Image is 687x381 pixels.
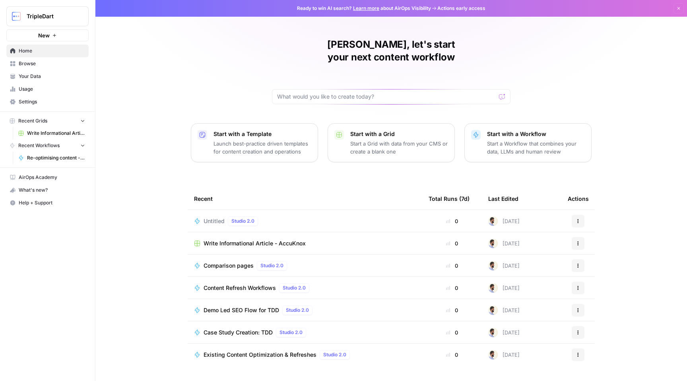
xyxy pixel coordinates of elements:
[429,351,475,359] div: 0
[194,239,416,247] a: Write Informational Article - AccuKnox
[6,6,89,26] button: Workspace: TripleDart
[279,329,303,336] span: Studio 2.0
[488,216,520,226] div: [DATE]
[488,261,520,270] div: [DATE]
[6,171,89,184] a: AirOps Academy
[429,188,470,210] div: Total Runs (7d)
[6,196,89,209] button: Help + Support
[9,9,23,23] img: TripleDart Logo
[19,98,85,105] span: Settings
[194,188,416,210] div: Recent
[6,115,89,127] button: Recent Grids
[488,216,498,226] img: ykaosv8814szsqn64d2bp9dhkmx9
[6,45,89,57] a: Home
[27,154,85,161] span: Re-optimising content - revenuegrid
[7,184,88,196] div: What's new?
[194,216,416,226] a: UntitledStudio 2.0
[6,184,89,196] button: What's new?
[429,306,475,314] div: 0
[464,123,592,162] button: Start with a WorkflowStart a Workflow that combines your data, LLMs and human review
[213,130,311,138] p: Start with a Template
[6,83,89,95] a: Usage
[18,117,47,124] span: Recent Grids
[283,284,306,292] span: Studio 2.0
[18,142,60,149] span: Recent Workflows
[194,328,416,337] a: Case Study Creation: TDDStudio 2.0
[488,328,520,337] div: [DATE]
[429,284,475,292] div: 0
[191,123,318,162] button: Start with a TemplateLaunch best-practice driven templates for content creation and operations
[15,152,89,164] a: Re-optimising content - revenuegrid
[488,239,520,248] div: [DATE]
[204,306,279,314] span: Demo Led SEO Flow for TDD
[19,199,85,206] span: Help + Support
[488,283,520,293] div: [DATE]
[488,328,498,337] img: ykaosv8814szsqn64d2bp9dhkmx9
[194,305,416,315] a: Demo Led SEO Flow for TDDStudio 2.0
[15,127,89,140] a: Write Informational Article - AccuKnox
[194,283,416,293] a: Content Refresh WorkflowsStudio 2.0
[568,188,589,210] div: Actions
[488,188,518,210] div: Last Edited
[328,123,455,162] button: Start with a GridStart a Grid with data from your CMS or create a blank one
[204,262,254,270] span: Comparison pages
[487,130,585,138] p: Start with a Workflow
[488,305,498,315] img: ykaosv8814szsqn64d2bp9dhkmx9
[488,283,498,293] img: ykaosv8814szsqn64d2bp9dhkmx9
[27,130,85,137] span: Write Informational Article - AccuKnox
[350,130,448,138] p: Start with a Grid
[19,174,85,181] span: AirOps Academy
[488,261,498,270] img: ykaosv8814szsqn64d2bp9dhkmx9
[19,47,85,54] span: Home
[194,261,416,270] a: Comparison pagesStudio 2.0
[488,350,520,360] div: [DATE]
[429,239,475,247] div: 0
[204,284,276,292] span: Content Refresh Workflows
[272,38,510,64] h1: [PERSON_NAME], let's start your next content workflow
[19,86,85,93] span: Usage
[488,350,498,360] img: ykaosv8814szsqn64d2bp9dhkmx9
[260,262,283,269] span: Studio 2.0
[204,329,273,336] span: Case Study Creation: TDD
[429,217,475,225] div: 0
[213,140,311,156] p: Launch best-practice driven templates for content creation and operations
[429,329,475,336] div: 0
[6,57,89,70] a: Browse
[6,140,89,152] button: Recent Workflows
[204,239,306,247] span: Write Informational Article - AccuKnox
[38,31,50,39] span: New
[488,305,520,315] div: [DATE]
[27,12,75,20] span: TripleDart
[437,5,485,12] span: Actions early access
[350,140,448,156] p: Start a Grid with data from your CMS or create a blank one
[487,140,585,156] p: Start a Workflow that combines your data, LLMs and human review
[194,350,416,360] a: Existing Content Optimization & RefreshesStudio 2.0
[19,73,85,80] span: Your Data
[323,351,346,358] span: Studio 2.0
[19,60,85,67] span: Browse
[297,5,431,12] span: Ready to win AI search? about AirOps Visibility
[204,351,316,359] span: Existing Content Optimization & Refreshes
[6,95,89,108] a: Settings
[353,5,379,11] a: Learn more
[6,70,89,83] a: Your Data
[231,218,254,225] span: Studio 2.0
[6,29,89,41] button: New
[488,239,498,248] img: ykaosv8814szsqn64d2bp9dhkmx9
[277,93,496,101] input: What would you like to create today?
[286,307,309,314] span: Studio 2.0
[204,217,225,225] span: Untitled
[429,262,475,270] div: 0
